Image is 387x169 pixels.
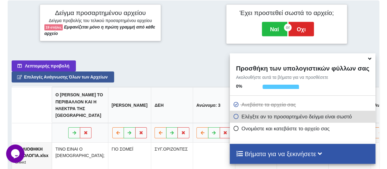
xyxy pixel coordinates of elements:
[46,25,61,29] font: 19 στήλες
[155,102,164,107] font: ΔΕΗ
[288,22,314,36] button: Οχι
[55,9,146,16] font: Δείγμα προσαρτημένου αρχείου
[297,26,306,33] font: Οχι
[238,84,242,89] font: %
[236,75,328,80] font: Ακολουθήστε αυτά τα βήματα για να προσθέσετε
[56,147,105,158] font: ΤΙΝΟ ΕΙΝΑΙ Ο [DEMOGRAPHIC_DATA];
[241,102,296,108] font: Ανεβάστε τα αρχεία σας
[270,26,279,33] font: Ναί
[112,102,147,107] font: [PERSON_NAME]
[56,92,103,118] font: Ο [PERSON_NAME] ΤΟ ΠΕΡΙΒΑΛΛΟΝ ΚΑΙ Η ΗΛΕΚΤΡΑ ΤΗΣ [GEOGRAPHIC_DATA]
[112,147,133,152] font: ΓΙΟ ΣΟΜΕΪ
[25,63,69,68] font: Λεπτομερής προβολή
[241,114,352,120] font: Ελέγξτε αν το προσαρτημένο δείγμα είναι σωστό
[24,74,108,79] font: Επιλογές Ανάγνωσης Όλων των Αρχείων
[240,9,334,16] font: Έχει προστεθεί σωστά το αρχείο;
[196,102,221,107] font: Ανώνυμο: 3
[6,144,26,163] iframe: γραφικό στοιχείο συνομιλίας
[155,147,188,152] font: ΣΥΓ.ΟΡΙΖΟΝΤΕΣ
[236,84,238,89] font: 0
[44,25,155,36] font: Εμφανίζεται μόνο η πρώτη γραμμή από κάθε αρχείο
[262,22,287,36] button: Ναί
[236,65,369,72] font: Προσθήκη των υπολογιστικών φύλλων σας
[241,126,329,132] font: Ονομάστε και κατεβάστε το αρχείο σας
[49,18,152,23] font: Δείγμα προβολής του τελικού προσαρτημένου αρχείου
[15,147,48,158] font: ΒΙΒΛΙΟΘΗΚΗ ΟΙΚΟΛΟΓΙΑ.xlsx
[15,160,26,164] font: Sheet1
[12,71,114,83] button: Επιλογές Ανάγνωσης Όλων των Αρχείων
[12,60,76,71] button: Λεπτομερής προβολή
[244,150,316,157] font: Βήματα για να ξεκινήσετε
